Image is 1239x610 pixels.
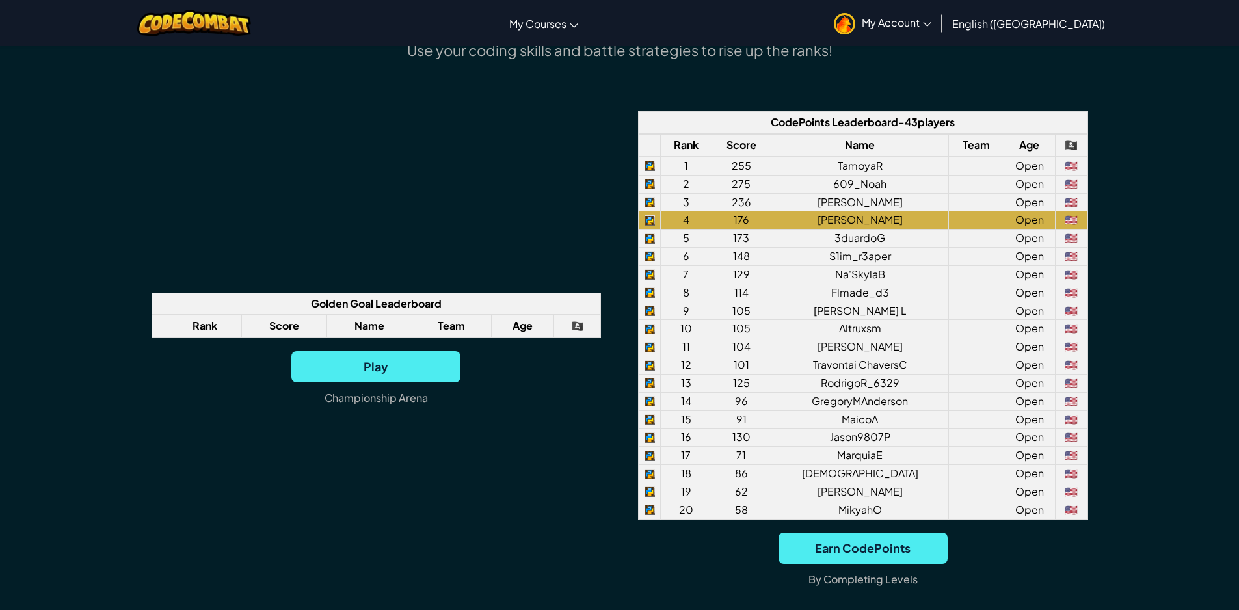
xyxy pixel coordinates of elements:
td: 105 [712,320,771,338]
td: python [639,429,661,447]
td: 104 [712,338,771,356]
td: United States [1055,501,1087,519]
th: Name [326,315,412,338]
td: python [639,374,661,392]
th: Score [712,134,771,157]
td: 114 [712,284,771,302]
td: python [639,465,661,483]
td: MarquiaE [771,447,949,465]
td: python [639,265,661,284]
td: United States [1055,157,1087,175]
td: python [639,211,661,230]
td: python [639,483,661,501]
td: python [639,157,661,175]
td: 130 [712,429,771,447]
td: 14 [661,392,712,410]
td: 15 [661,410,712,429]
td: python [639,410,661,429]
td: 4 [661,211,712,230]
span: 43 [905,115,918,129]
span: My Courses [509,17,566,31]
a: My Account [827,3,938,44]
td: python [639,392,661,410]
td: United States [1055,356,1087,375]
td: python [639,356,661,375]
td: United States [1055,175,1087,193]
td: 91 [712,410,771,429]
td: 1 [661,157,712,175]
td: 86 [712,465,771,483]
img: CodeCombat logo [137,10,251,36]
span: players [918,115,955,129]
td: MaicoA [771,410,949,429]
td: Open [1004,193,1056,211]
td: python [639,320,661,338]
td: Open [1004,265,1056,284]
span: Leaderboard [832,115,898,129]
td: MikyahO [771,501,949,519]
td: 8 [661,284,712,302]
td: Travontai ChaversC [771,356,949,375]
td: United States [1055,447,1087,465]
td: python [639,193,661,211]
th: 🏴‍☠️ [554,315,600,338]
td: 125 [712,374,771,392]
td: United States [1055,429,1087,447]
td: United States [1055,211,1087,230]
td: 10 [661,320,712,338]
td: 236 [712,193,771,211]
td: 18 [661,465,712,483]
td: Open [1004,230,1056,248]
td: 173 [712,230,771,248]
p: By Completing Levels [808,569,918,590]
td: [DEMOGRAPHIC_DATA] [771,465,949,483]
th: Score [241,315,326,338]
div: Use your coding skills and battle strategies to rise up the ranks! [407,41,833,59]
a: Play [291,351,460,382]
td: 71 [712,447,771,465]
td: python [639,501,661,519]
p: Championship Arena [325,388,428,408]
td: python [639,248,661,266]
td: United States [1055,483,1087,501]
td: Open [1004,211,1056,230]
span: English ([GEOGRAPHIC_DATA]) [952,17,1105,31]
td: 148 [712,248,771,266]
td: 3 [661,193,712,211]
td: Open [1004,483,1056,501]
td: Open [1004,465,1056,483]
td: United States [1055,284,1087,302]
td: Open [1004,175,1056,193]
td: United States [1055,392,1087,410]
span: - [898,115,905,129]
a: Earn CodePoints [779,533,948,564]
td: GregoryMAnderson [771,392,949,410]
td: United States [1055,265,1087,284]
td: Open [1004,338,1056,356]
th: Rank [168,315,241,338]
td: 7 [661,265,712,284]
td: python [639,302,661,320]
th: Team [949,134,1004,157]
td: Open [1004,302,1056,320]
td: Open [1004,284,1056,302]
td: 609_Noah [771,175,949,193]
td: Open [1004,248,1056,266]
td: 5 [661,230,712,248]
td: RodrigoR_6329 [771,374,949,392]
td: python [639,338,661,356]
td: United States [1055,338,1087,356]
a: My Courses [503,6,585,41]
td: 11 [661,338,712,356]
td: 255 [712,157,771,175]
td: 129 [712,265,771,284]
td: [PERSON_NAME] [771,193,949,211]
td: 16 [661,429,712,447]
td: [PERSON_NAME] [771,211,949,230]
td: 6 [661,248,712,266]
td: Open [1004,157,1056,175]
td: United States [1055,465,1087,483]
